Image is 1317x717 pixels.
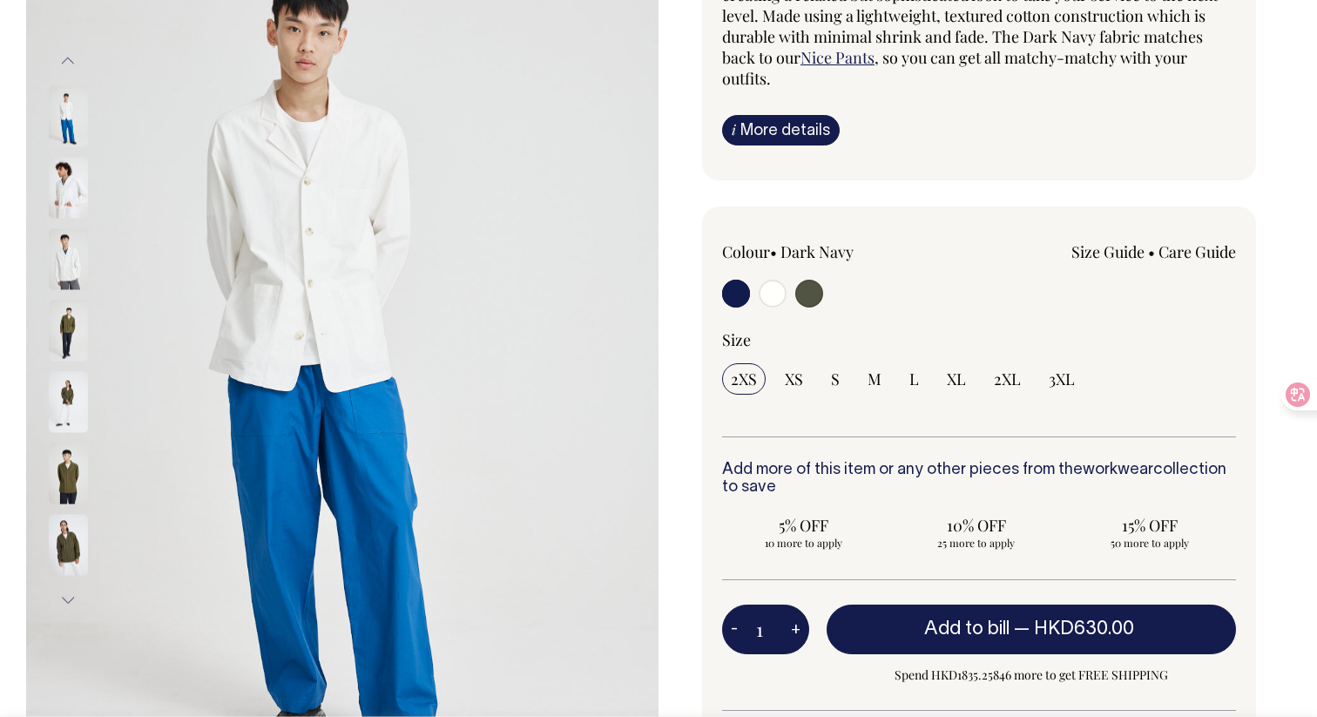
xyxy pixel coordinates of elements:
[985,363,1030,395] input: 2XL
[827,605,1236,653] button: Add to bill —HKD630.00
[722,510,885,555] input: 5% OFF 10 more to apply
[722,241,928,262] div: Colour
[895,510,1058,555] input: 10% OFF 25 more to apply
[722,462,1236,497] h6: Add more of this item or any other pieces from the collection to save
[722,363,766,395] input: 2XS
[1014,620,1138,638] span: —
[49,443,88,504] img: olive
[1068,510,1231,555] input: 15% OFF 50 more to apply
[904,536,1050,550] span: 25 more to apply
[732,120,736,139] span: i
[722,329,1236,350] div: Size
[994,369,1021,389] span: 2XL
[868,369,881,389] span: M
[904,515,1050,536] span: 10% OFF
[1071,241,1145,262] a: Size Guide
[49,372,88,433] img: olive
[1034,620,1134,638] span: HKD630.00
[722,47,1187,89] span: , so you can get all matchy-matchy with your outfits.
[49,229,88,290] img: off-white
[55,581,81,620] button: Next
[770,241,777,262] span: •
[1083,463,1153,477] a: workwear
[822,363,848,395] input: S
[731,536,876,550] span: 10 more to apply
[780,241,854,262] label: Dark Navy
[947,369,966,389] span: XL
[1077,536,1222,550] span: 50 more to apply
[776,363,812,395] input: XS
[722,612,746,647] button: -
[49,86,88,147] img: off-white
[938,363,975,395] input: XL
[49,301,88,362] img: olive
[782,612,809,647] button: +
[731,515,876,536] span: 5% OFF
[901,363,928,395] input: L
[49,515,88,576] img: olive
[827,665,1236,686] span: Spend HKD1835.25846 more to get FREE SHIPPING
[859,363,890,395] input: M
[722,115,840,145] a: iMore details
[49,158,88,219] img: off-white
[909,369,919,389] span: L
[785,369,803,389] span: XS
[1049,369,1075,389] span: 3XL
[831,369,840,389] span: S
[1158,241,1236,262] a: Care Guide
[1040,363,1084,395] input: 3XL
[924,620,1010,638] span: Add to bill
[731,369,757,389] span: 2XS
[1148,241,1155,262] span: •
[1077,515,1222,536] span: 15% OFF
[55,42,81,81] button: Previous
[800,47,875,68] a: Nice Pants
